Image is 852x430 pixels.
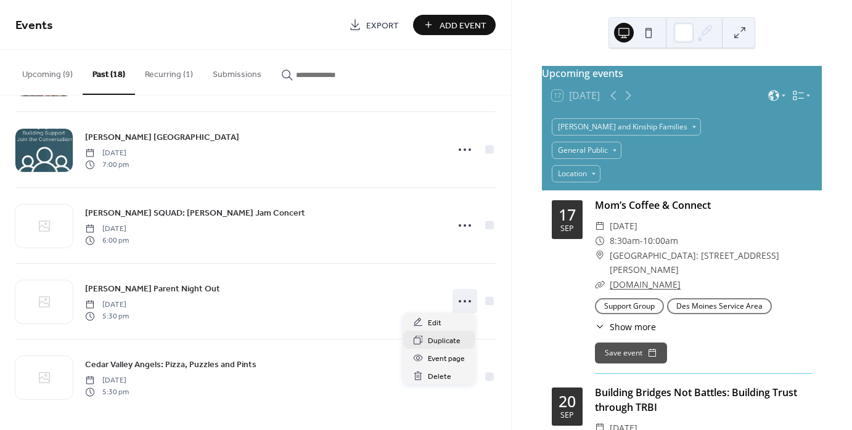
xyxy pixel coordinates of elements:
[135,50,203,94] button: Recurring (1)
[85,207,305,220] span: [PERSON_NAME] SQUAD: [PERSON_NAME] Jam Concert
[610,233,640,248] span: 8:30am
[559,394,576,409] div: 20
[440,19,486,32] span: Add Event
[595,248,605,263] div: ​
[428,370,451,383] span: Delete
[83,50,135,95] button: Past (18)
[85,283,220,296] span: [PERSON_NAME] Parent Night Out
[85,235,129,246] span: 6:00 pm
[12,50,83,94] button: Upcoming (9)
[542,66,822,81] div: Upcoming events
[610,320,656,333] span: Show more
[85,310,129,322] span: 5:30 pm
[85,386,129,397] span: 5:30 pm
[15,14,53,38] span: Events
[85,130,239,144] a: [PERSON_NAME] [GEOGRAPHIC_DATA]
[610,278,681,290] a: [DOMAIN_NAME]
[85,148,129,159] span: [DATE]
[85,206,305,220] a: [PERSON_NAME] SQUAD: [PERSON_NAME] Jam Concert
[595,233,605,248] div: ​
[595,386,797,414] a: Building Bridges Not Battles: Building Trust through TRBI
[610,219,637,233] span: [DATE]
[559,207,576,222] div: 17
[85,359,256,371] span: Cedar Valley Angels: Pizza, Puzzles and Pints
[428,317,441,330] span: Edit
[203,50,271,94] button: Submissions
[85,224,129,235] span: [DATE]
[85,375,129,386] span: [DATE]
[640,233,643,248] span: -
[595,198,711,212] a: Mom’s Coffee & Connect
[595,277,605,292] div: ​
[560,412,574,420] div: Sep
[85,131,239,144] span: [PERSON_NAME] [GEOGRAPHIC_DATA]
[643,233,678,248] span: 10:00am
[85,282,220,296] a: [PERSON_NAME] Parent Night Out
[428,352,465,365] span: Event page
[560,225,574,233] div: Sep
[610,248,812,278] span: [GEOGRAPHIC_DATA]: [STREET_ADDRESS][PERSON_NAME]
[413,15,496,35] button: Add Event
[595,343,667,363] button: Save event
[595,320,605,333] div: ​
[595,320,656,333] button: ​Show more
[340,15,408,35] a: Export
[85,159,129,170] span: 7:00 pm
[85,299,129,310] span: [DATE]
[595,219,605,233] div: ​
[428,335,461,347] span: Duplicate
[85,357,256,371] a: Cedar Valley Angels: Pizza, Puzzles and Pints
[366,19,399,32] span: Export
